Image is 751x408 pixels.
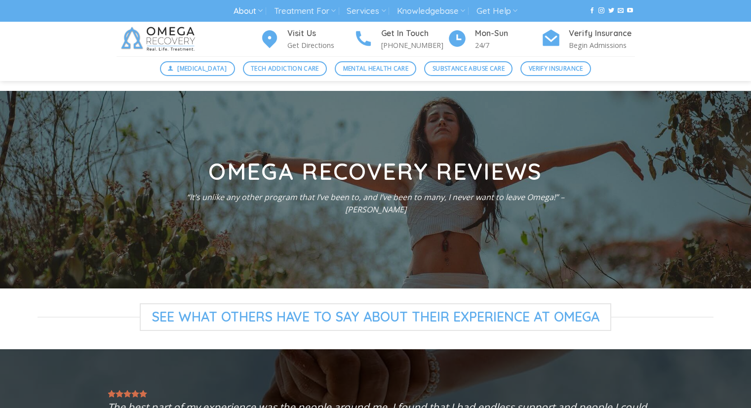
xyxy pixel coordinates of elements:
[608,7,614,14] a: Follow on Twitter
[589,7,595,14] a: Follow on Facebook
[424,61,513,76] a: Substance Abuse Care
[243,61,327,76] a: Tech Addiction Care
[627,7,633,14] a: Follow on YouTube
[343,64,408,73] span: Mental Health Care
[475,27,541,40] h4: Mon-Sun
[117,22,203,56] img: Omega Recovery
[541,27,635,51] a: Verify Insurance Begin Admissions
[187,191,564,215] i: “It’s unlike any other program that I’ve been to, and I’ve been to many, I never want to leave Om...
[274,2,336,20] a: Treatment For
[476,2,517,20] a: Get Help
[260,27,354,51] a: Visit Us Get Directions
[529,64,583,73] span: Verify Insurance
[251,64,319,73] span: Tech Addiction Care
[177,64,227,73] span: [MEDICAL_DATA]
[335,61,416,76] a: Mental Health Care
[397,2,465,20] a: Knowledgebase
[287,27,354,40] h4: Visit Us
[381,40,447,51] p: [PHONE_NUMBER]
[354,27,447,51] a: Get In Touch [PHONE_NUMBER]
[208,157,542,186] strong: Omega Recovery Reviews
[160,61,235,76] a: [MEDICAL_DATA]
[234,2,263,20] a: About
[347,2,386,20] a: Services
[598,7,604,14] a: Follow on Instagram
[287,40,354,51] p: Get Directions
[569,40,635,51] p: Begin Admissions
[140,303,611,331] span: See what others have to say about their experience at omega
[520,61,591,76] a: Verify Insurance
[433,64,505,73] span: Substance Abuse Care
[618,7,624,14] a: Send us an email
[475,40,541,51] p: 24/7
[381,27,447,40] h4: Get In Touch
[569,27,635,40] h4: Verify Insurance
